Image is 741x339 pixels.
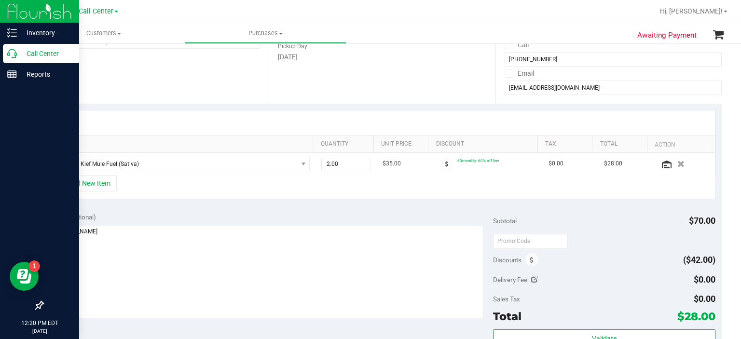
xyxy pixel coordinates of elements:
[545,140,589,148] a: Tax
[600,140,644,148] a: Total
[505,67,534,81] label: Email
[694,274,715,285] span: $0.00
[505,38,529,52] label: Call
[505,52,722,67] input: Format: (999) 999-9999
[493,251,521,269] span: Discounts
[604,159,622,168] span: $28.00
[493,217,517,225] span: Subtotal
[322,157,370,171] input: 2.00
[4,319,75,327] p: 12:20 PM EDT
[57,140,309,148] a: SKU
[17,48,75,59] p: Call Center
[57,175,117,191] button: + Add New Item
[549,159,563,168] span: $0.00
[23,29,185,38] span: Customers
[4,327,75,335] p: [DATE]
[493,234,568,248] input: Promo Code
[457,158,499,163] span: 60monthly: 60% off line
[56,157,298,171] span: FT 1g Kief Mule Fuel (Sativa)
[278,42,307,51] label: Pickup Day
[23,23,185,43] a: Customers
[79,7,113,15] span: Call Center
[493,295,520,303] span: Sales Tax
[531,276,538,283] i: Edit Delivery Fee
[7,49,17,58] inline-svg: Call Center
[7,69,17,79] inline-svg: Reports
[436,140,534,148] a: Discount
[493,276,527,284] span: Delivery Fee
[55,157,310,171] span: NO DATA FOUND
[694,294,715,304] span: $0.00
[493,310,521,323] span: Total
[637,30,697,41] span: Awaiting Payment
[689,216,715,226] span: $70.00
[28,260,40,272] iframe: Resource center unread badge
[677,310,715,323] span: $28.00
[7,28,17,38] inline-svg: Inventory
[185,29,346,38] span: Purchases
[381,140,425,148] a: Unit Price
[17,27,75,39] p: Inventory
[383,159,401,168] span: $35.00
[10,262,39,291] iframe: Resource center
[17,68,75,80] p: Reports
[647,136,708,153] th: Action
[683,255,715,265] span: ($42.00)
[321,140,370,148] a: Quantity
[660,7,723,15] span: Hi, [PERSON_NAME]!
[278,52,486,62] div: [DATE]
[185,23,346,43] a: Purchases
